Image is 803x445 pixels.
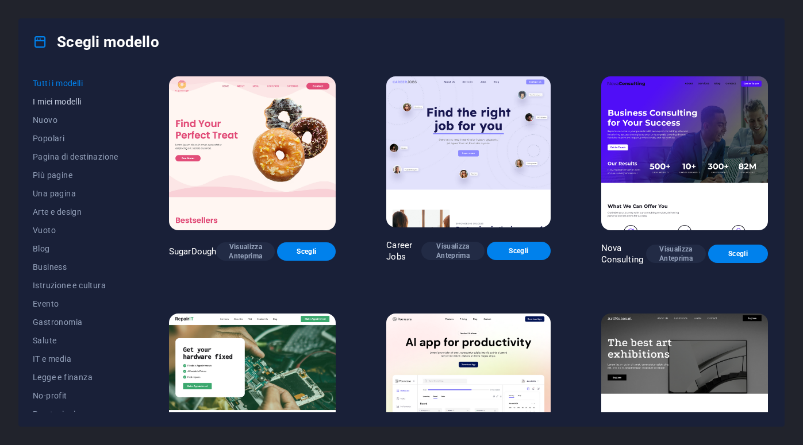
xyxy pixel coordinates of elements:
h4: Scegli modello [33,33,159,51]
p: SugarDough [169,246,216,257]
span: Evento [33,299,118,308]
button: Tutti i modelli [33,74,118,92]
span: Una pagina [33,189,118,198]
span: Tutti i modelli [33,79,118,88]
span: Popolari [33,134,118,143]
button: Prestazioni [33,405,118,423]
img: SugarDough [169,76,336,230]
span: Blog [33,244,118,253]
button: Vuoto [33,221,118,239]
span: Arte e design [33,207,118,216]
button: Business [33,258,118,276]
span: Gastronomia [33,318,118,327]
button: Nuovo [33,111,118,129]
button: Gastronomia [33,313,118,331]
button: Una pagina [33,184,118,203]
span: Visualizza Anteprima [225,242,266,261]
span: Vuoto [33,226,118,235]
span: Scegli [286,247,326,256]
button: Arte e design [33,203,118,221]
button: Visualizza Anteprima [646,245,706,263]
button: Popolari [33,129,118,148]
span: Pagina di destinazione [33,152,118,161]
button: Blog [33,239,118,258]
span: No-profit [33,391,118,400]
button: Scegli [487,242,550,260]
button: Visualizza Anteprima [421,242,485,260]
button: Pagina di destinazione [33,148,118,166]
span: Prestazioni [33,409,118,419]
span: Nuovo [33,115,118,125]
button: Istruzione e cultura [33,276,118,295]
button: Visualizza Anteprima [216,242,275,261]
button: No-profit [33,386,118,405]
button: Più pagine [33,166,118,184]
p: Career Jobs [386,239,421,262]
button: I miei modelli [33,92,118,111]
button: Salute [33,331,118,350]
span: Visualizza Anteprima [655,245,697,263]
span: I miei modelli [33,97,118,106]
span: Business [33,262,118,272]
span: Visualizza Anteprima [431,242,475,260]
button: Scegli [277,242,336,261]
span: IT e media [33,354,118,363]
span: Scegli [717,249,759,258]
img: Career Jobs [386,76,550,227]
button: Evento [33,295,118,313]
span: Salute [33,336,118,345]
button: Scegli [708,245,768,263]
button: Legge e finanza [33,368,118,386]
span: Legge e finanza [33,373,118,382]
span: Più pagine [33,171,118,180]
button: IT e media [33,350,118,368]
img: Nova Consulting [601,76,768,230]
span: Istruzione e cultura [33,281,118,290]
p: Nova Consulting [601,242,646,265]
span: Scegli [496,246,541,256]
